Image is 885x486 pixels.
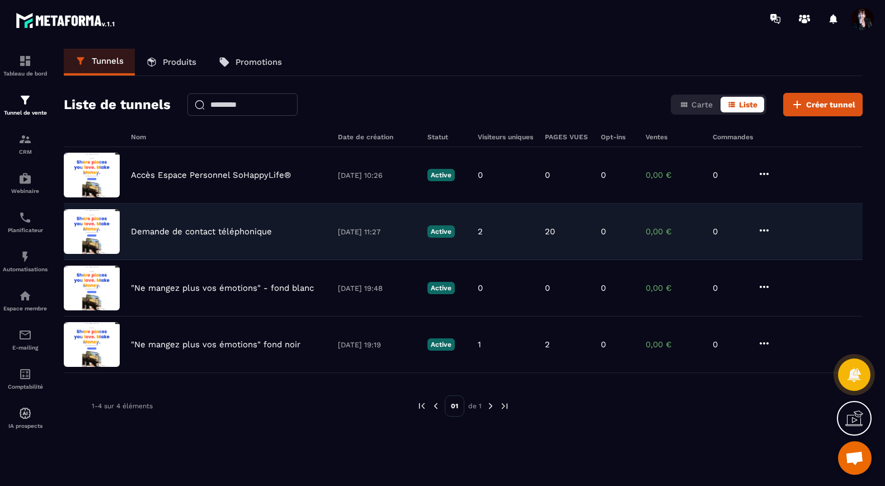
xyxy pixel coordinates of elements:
[338,133,416,141] h6: Date de création
[64,322,120,367] img: image
[713,339,746,350] p: 0
[18,93,32,107] img: formation
[646,227,702,237] p: 0,00 €
[16,10,116,30] img: logo
[838,441,872,475] a: Ouvrir le chat
[64,153,120,197] img: image
[64,209,120,254] img: image
[673,97,719,112] button: Carte
[417,401,427,411] img: prev
[3,227,48,233] p: Planificateur
[545,227,555,237] p: 20
[131,227,272,237] p: Demande de contact téléphonique
[431,401,441,411] img: prev
[18,211,32,224] img: scheduler
[163,57,196,67] p: Produits
[545,283,550,293] p: 0
[545,133,590,141] h6: PAGES VUES
[601,227,606,237] p: 0
[3,242,48,281] a: automationsautomationsAutomatisations
[131,133,327,141] h6: Nom
[18,54,32,68] img: formation
[478,133,534,141] h6: Visiteurs uniques
[478,227,483,237] p: 2
[478,339,481,350] p: 1
[3,345,48,351] p: E-mailing
[338,284,416,292] p: [DATE] 19:48
[3,70,48,77] p: Tableau de bord
[64,93,171,116] h2: Liste de tunnels
[3,384,48,390] p: Comptabilité
[601,170,606,180] p: 0
[18,367,32,381] img: accountant
[92,56,124,66] p: Tunnels
[131,339,300,350] p: "Ne mangez plus vos émotions" fond noir
[3,266,48,272] p: Automatisations
[3,149,48,155] p: CRM
[3,85,48,124] a: formationformationTunnel de vente
[338,171,416,180] p: [DATE] 10:26
[18,289,32,303] img: automations
[427,133,467,141] h6: Statut
[445,395,464,417] p: 01
[545,339,550,350] p: 2
[92,402,153,410] p: 1-4 sur 4 éléments
[601,283,606,293] p: 0
[601,339,606,350] p: 0
[427,225,455,238] p: Active
[783,93,863,116] button: Créer tunnel
[427,338,455,351] p: Active
[646,133,702,141] h6: Ventes
[3,46,48,85] a: formationformationTableau de bord
[131,283,314,293] p: "Ne mangez plus vos émotions" - fond blanc
[427,282,455,294] p: Active
[721,97,764,112] button: Liste
[468,402,482,410] p: de 1
[236,57,282,67] p: Promotions
[64,49,135,76] a: Tunnels
[3,359,48,398] a: accountantaccountantComptabilité
[338,228,416,236] p: [DATE] 11:27
[3,281,48,320] a: automationsautomationsEspace membre
[3,124,48,163] a: formationformationCRM
[18,172,32,185] img: automations
[601,133,634,141] h6: Opt-ins
[131,170,291,180] p: Accès Espace Personnel SoHappyLife®
[646,170,702,180] p: 0,00 €
[3,110,48,116] p: Tunnel de vente
[3,423,48,429] p: IA prospects
[478,170,483,180] p: 0
[3,305,48,312] p: Espace membre
[478,283,483,293] p: 0
[713,133,753,141] h6: Commandes
[3,188,48,194] p: Webinaire
[713,227,746,237] p: 0
[135,49,208,76] a: Produits
[18,250,32,263] img: automations
[18,407,32,420] img: automations
[646,283,702,293] p: 0,00 €
[806,99,855,110] span: Créer tunnel
[3,320,48,359] a: emailemailE-mailing
[18,133,32,146] img: formation
[3,202,48,242] a: schedulerschedulerPlanificateur
[713,283,746,293] p: 0
[64,266,120,310] img: image
[545,170,550,180] p: 0
[500,401,510,411] img: next
[208,49,293,76] a: Promotions
[713,170,746,180] p: 0
[691,100,713,109] span: Carte
[646,339,702,350] p: 0,00 €
[739,100,757,109] span: Liste
[486,401,496,411] img: next
[3,163,48,202] a: automationsautomationsWebinaire
[338,341,416,349] p: [DATE] 19:19
[18,328,32,342] img: email
[427,169,455,181] p: Active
